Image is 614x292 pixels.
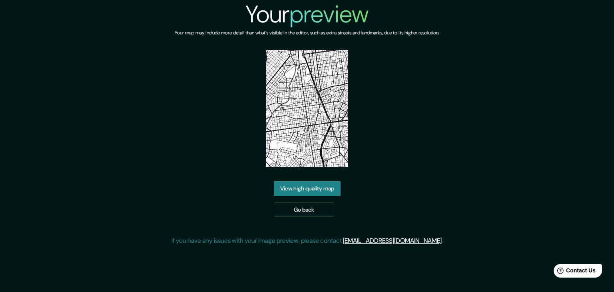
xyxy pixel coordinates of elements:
[266,50,349,167] img: created-map-preview
[543,261,605,283] iframe: Help widget launcher
[343,236,442,245] a: [EMAIL_ADDRESS][DOMAIN_NAME]
[274,202,334,217] a: Go back
[274,181,341,196] a: View high quality map
[175,29,439,37] h6: Your map may include more detail than what's visible in the editor, such as extra streets and lan...
[171,236,443,246] p: If you have any issues with your image preview, please contact .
